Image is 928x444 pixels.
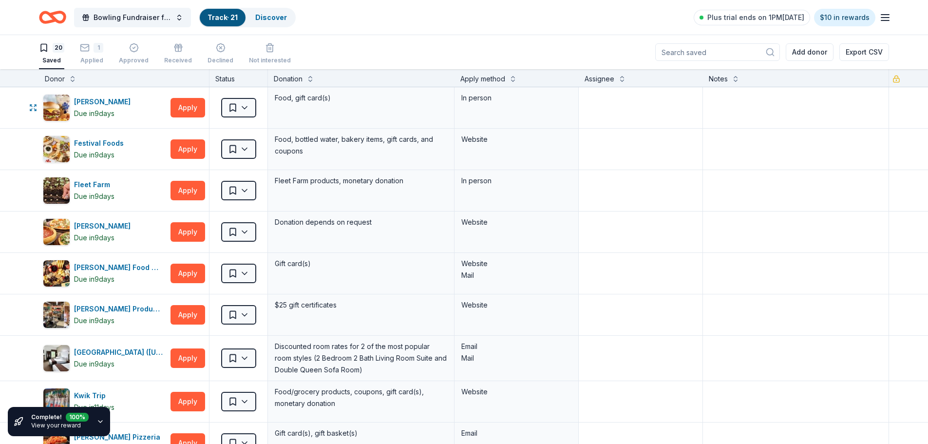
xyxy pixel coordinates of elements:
div: Donation [274,73,303,85]
div: Due in 9 days [74,273,114,285]
div: Website [461,134,571,145]
div: Due in 9 days [74,108,114,119]
div: Food, gift card(s) [274,91,448,105]
div: Due in 9 days [74,358,114,370]
div: Complete! [31,413,89,422]
button: Apply [170,348,205,368]
div: Saved [39,57,64,64]
button: Image for Festival FoodsFestival FoodsDue in9days [43,135,167,163]
span: Plus trial ends on 1PM[DATE] [707,12,804,23]
button: Image for Giordano's[PERSON_NAME]Due in9days [43,218,167,246]
button: 1Applied [80,39,103,69]
div: Applied [80,57,103,64]
button: Bowling Fundraiser for AHA [74,8,191,27]
button: Image for Kalahari Resorts (Wisconsin)[GEOGRAPHIC_DATA] ([US_STATE])Due in9days [43,345,167,372]
div: Festival Foods [74,137,128,149]
button: Export CSV [839,43,889,61]
img: Image for Kalahari Resorts (Wisconsin) [43,345,70,371]
div: Status [209,69,268,87]
div: Gift card(s) [274,257,448,270]
button: Approved [119,39,149,69]
div: Apply method [460,73,505,85]
div: [PERSON_NAME] Food Service Store [74,262,167,273]
button: Apply [170,181,205,200]
div: Due in 9 days [74,149,114,161]
div: Website [461,299,571,311]
div: Fleet Farm [74,179,114,191]
button: Apply [170,98,205,117]
img: Image for Giordano's [43,219,70,245]
div: Received [164,57,192,64]
div: Email [461,341,571,352]
div: [PERSON_NAME] [74,96,134,108]
div: Website [461,216,571,228]
div: Email [461,427,571,439]
a: $10 in rewards [814,9,875,26]
div: [PERSON_NAME] Produce & Pumpkin Farm [74,303,167,315]
div: 1 [94,43,103,53]
div: Discounted room rates for 2 of the most popular room styles (2 Bedroom 2 Bath Living Room Suite a... [274,340,448,377]
div: Website [461,258,571,270]
button: Image for Gordon Food Service Store[PERSON_NAME] Food Service StoreDue in9days [43,260,167,287]
div: Mail [461,352,571,364]
img: Image for Gordon Food Service Store [43,260,70,287]
button: Image for Kwik TripKwik TripDue in11days [43,388,167,415]
div: Donor [45,73,65,85]
button: Apply [170,392,205,411]
button: Apply [170,264,205,283]
div: [PERSON_NAME] [74,220,134,232]
div: Notes [709,73,728,85]
div: Donation depends on request [274,215,448,229]
button: Declined [208,39,233,69]
a: View your reward [31,422,81,429]
button: Track· 21Discover [199,8,296,27]
img: Image for Fleet Farm [43,177,70,204]
div: Mail [461,270,571,281]
div: Fleet Farm products, monetary donation [274,174,448,188]
button: Image for Fleet FarmFleet FarmDue in9days [43,177,167,204]
a: Track· 21 [208,13,238,21]
div: Assignee [585,73,614,85]
button: Image for Culver's [PERSON_NAME]Due in9days [43,94,167,121]
div: $25 gift certificates [274,298,448,312]
div: Not interested [249,57,291,64]
div: Website [461,386,571,398]
div: Food/grocery products, coupons, gift card(s), monetary donation [274,385,448,410]
div: Due in 9 days [74,191,114,202]
div: Approved [119,57,149,64]
div: 20 [53,43,64,53]
img: Image for Culver's [43,95,70,121]
div: Gift card(s), gift basket(s) [274,426,448,440]
button: Received [164,39,192,69]
button: Add donor [786,43,833,61]
div: In person [461,175,571,187]
button: 20Saved [39,39,64,69]
a: Plus trial ends on 1PM[DATE] [694,10,810,25]
div: 100 % [66,411,89,420]
img: Image for Festival Foods [43,136,70,162]
a: Home [39,6,66,29]
button: Apply [170,222,205,242]
input: Search saved [655,43,780,61]
div: [GEOGRAPHIC_DATA] ([US_STATE]) [74,347,167,358]
button: Image for Jerry Smith Produce & Pumpkin Farm[PERSON_NAME] Produce & Pumpkin FarmDue in9days [43,301,167,328]
div: Due in 9 days [74,232,114,244]
a: Discover [255,13,287,21]
div: In person [461,92,571,104]
div: Kwik Trip [74,390,114,402]
div: Declined [208,57,233,64]
button: Not interested [249,39,291,69]
div: Food, bottled water, bakery items, gift cards, and coupons [274,133,448,158]
button: Apply [170,305,205,325]
img: Image for Jerry Smith Produce & Pumpkin Farm [43,302,70,328]
img: Image for Kwik Trip [43,388,70,415]
button: Apply [170,139,205,159]
span: Bowling Fundraiser for AHA [94,12,171,23]
div: Due in 9 days [74,315,114,327]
